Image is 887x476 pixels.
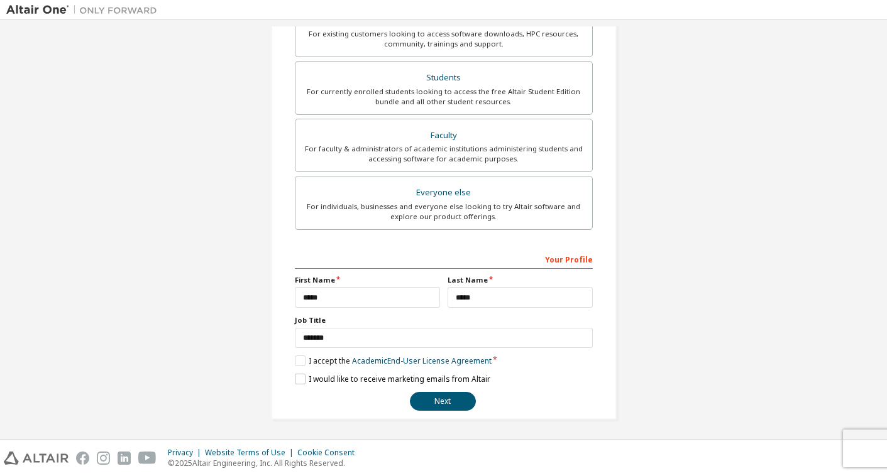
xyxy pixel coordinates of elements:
[168,448,205,458] div: Privacy
[118,452,131,465] img: linkedin.svg
[205,448,297,458] div: Website Terms of Use
[410,392,476,411] button: Next
[4,452,69,465] img: altair_logo.svg
[295,249,593,269] div: Your Profile
[297,448,362,458] div: Cookie Consent
[303,202,585,222] div: For individuals, businesses and everyone else looking to try Altair software and explore our prod...
[97,452,110,465] img: instagram.svg
[303,127,585,144] div: Faculty
[295,355,492,366] label: I accept the
[6,4,163,16] img: Altair One
[352,355,492,366] a: Academic End-User License Agreement
[295,275,440,285] label: First Name
[303,29,585,49] div: For existing customers looking to access software downloads, HPC resources, community, trainings ...
[295,315,593,325] label: Job Title
[303,69,585,87] div: Students
[448,275,593,285] label: Last Name
[303,184,585,202] div: Everyone else
[168,458,362,468] p: © 2025 Altair Engineering, Inc. All Rights Reserved.
[303,87,585,107] div: For currently enrolled students looking to access the free Altair Student Edition bundle and all ...
[303,144,585,164] div: For faculty & administrators of academic institutions administering students and accessing softwa...
[138,452,157,465] img: youtube.svg
[295,374,490,384] label: I would like to receive marketing emails from Altair
[76,452,89,465] img: facebook.svg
